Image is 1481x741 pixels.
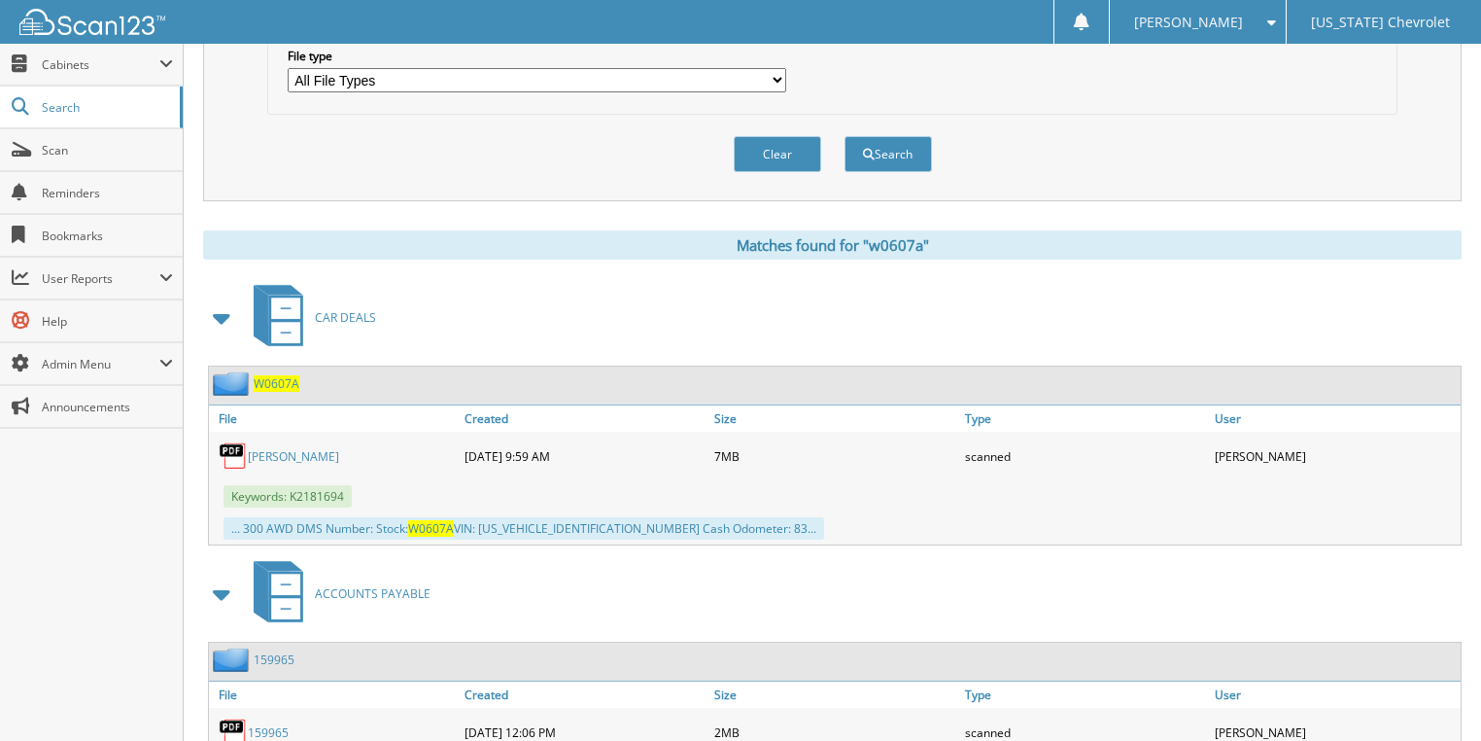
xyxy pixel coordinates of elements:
[42,99,170,116] span: Search
[42,313,173,330] span: Help
[460,437,710,476] div: [DATE] 9:59 AM
[42,56,159,73] span: Cabinets
[224,517,824,540] div: ... 300 AWD DMS Number: Stock: VIN: [US_VEHICLE_IDENTIFICATION_NUMBER] Cash Odometer: 83...
[42,142,173,159] span: Scan
[242,279,376,356] a: CAR DEALS
[209,682,460,708] a: File
[960,682,1211,708] a: Type
[42,270,159,287] span: User Reports
[960,406,1211,432] a: Type
[209,406,460,432] a: File
[734,136,821,172] button: Clear
[254,375,299,392] a: W0607A
[213,371,254,396] img: folder2.png
[460,682,710,708] a: Created
[1134,17,1243,28] span: [PERSON_NAME]
[709,682,960,708] a: Size
[709,437,960,476] div: 7MB
[315,585,431,602] span: ACCOUNTS PAYABLE
[248,724,289,741] a: 159965
[408,520,454,537] span: W0607A
[242,555,431,632] a: ACCOUNTS PAYABLE
[1210,406,1461,432] a: User
[42,399,173,415] span: Announcements
[203,230,1462,260] div: Matches found for "w0607a"
[960,437,1211,476] div: scanned
[254,652,294,668] a: 159965
[288,48,787,64] label: File type
[42,185,173,201] span: Reminders
[709,406,960,432] a: Size
[42,356,159,372] span: Admin Menu
[248,448,339,465] a: [PERSON_NAME]
[19,9,165,35] img: scan123-logo-white.svg
[1311,17,1450,28] span: [US_STATE] Chevrolet
[460,406,710,432] a: Created
[219,441,248,471] img: PDF.png
[213,648,254,672] img: folder2.png
[1210,682,1461,708] a: User
[1210,437,1461,476] div: [PERSON_NAME]
[224,485,352,508] span: Keywords: K2181694
[315,309,376,326] span: CAR DEALS
[42,228,173,244] span: Bookmarks
[844,136,932,172] button: Search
